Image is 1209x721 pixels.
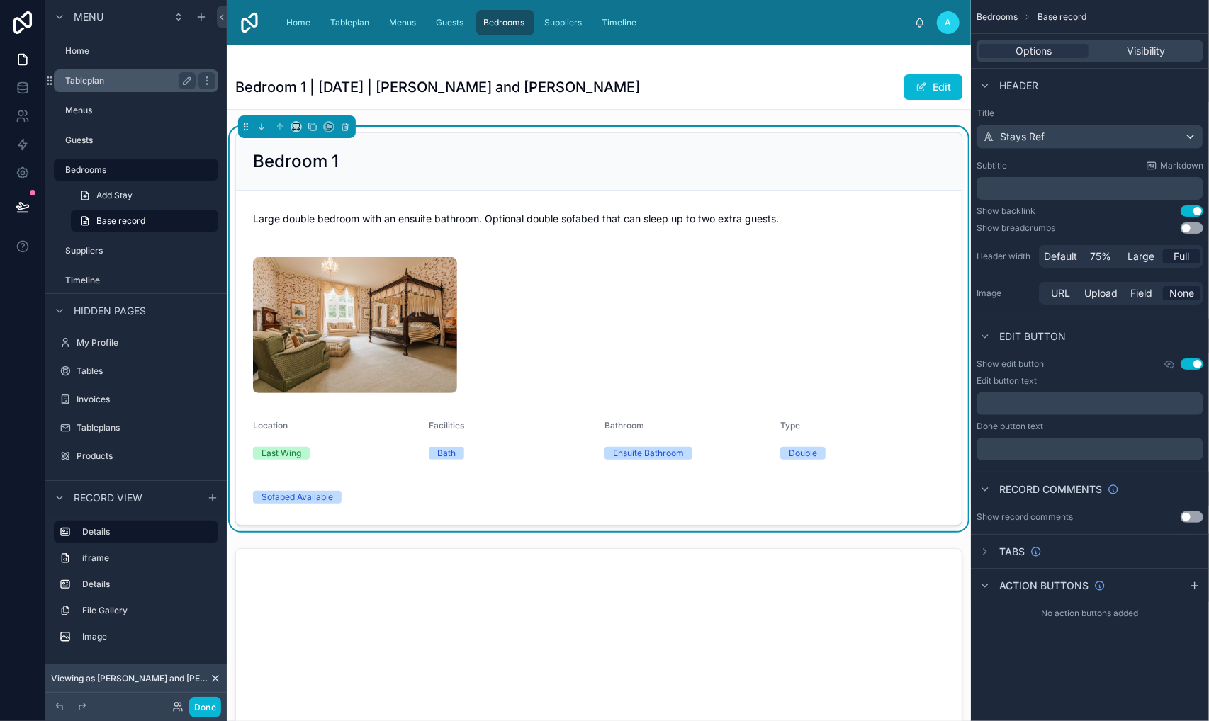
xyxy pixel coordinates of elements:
div: scrollable content [45,514,227,662]
label: Details [82,526,207,538]
div: No action buttons added [971,602,1209,625]
label: iframe [82,552,213,564]
label: Tables [77,365,215,377]
a: Home [54,40,218,62]
span: None [1169,286,1194,300]
label: Tableplans [77,422,215,433]
div: Ensuite Bathroom [613,447,684,460]
a: Tableplans [54,416,218,439]
label: Header width [977,251,1033,262]
label: Timeline [65,275,215,286]
span: Edit button [999,329,1066,344]
a: Timeline [54,269,218,292]
span: Type [780,420,800,431]
a: Base record [71,210,218,232]
label: Menus [65,105,215,116]
a: Home [279,10,320,35]
a: Menus [54,99,218,122]
a: Guests [429,10,473,35]
span: Tableplan [330,17,369,28]
span: Hidden pages [74,304,146,318]
h2: Bedroom 1 [253,150,339,173]
span: Home [286,17,310,28]
label: Image [977,288,1033,299]
label: My Profile [77,337,215,348]
label: Tableplan [65,75,190,86]
span: Suppliers [544,17,582,28]
label: File Gallery [82,605,213,616]
div: Show backlink [977,205,1035,217]
a: Menus [382,10,426,35]
span: 75% [1091,249,1112,263]
span: Viewing as [PERSON_NAME] and [PERSON_NAME] [51,673,210,684]
a: Bedrooms [476,10,534,35]
span: Default [1044,249,1077,263]
span: Base record [1038,11,1086,23]
span: Action buttons [999,579,1089,593]
div: scrollable content [272,7,914,38]
span: Bathroom [604,420,644,431]
span: Facilities [429,420,464,431]
a: Products [54,445,218,467]
label: Home [65,45,215,57]
a: Bedrooms [54,159,218,181]
label: Subtitle [977,160,1007,171]
label: Done button text [977,421,1043,432]
span: Upload [1084,286,1118,300]
span: Record view [74,491,142,505]
div: East Wing [262,447,301,460]
a: Markdown [1146,160,1203,171]
span: Add Stay [96,190,133,201]
span: Base record [96,215,145,227]
a: Tables [54,360,218,382]
span: Options [1016,44,1052,58]
span: Markdown [1160,160,1203,171]
div: Sofabed Available [262,491,333,504]
div: scrollable content [977,438,1203,460]
a: Invoices [54,388,218,411]
span: Menus [389,17,416,28]
label: Products [77,450,215,462]
span: Location [253,420,288,431]
label: Guests [65,135,215,146]
div: Double [789,447,817,460]
a: Timeline [595,10,646,35]
span: Timeline [602,17,636,28]
span: Guests [436,17,463,28]
button: Done [189,697,221,717]
a: Guests [54,129,218,152]
div: scrollable content [977,392,1203,415]
img: 1.jpg [253,257,457,393]
div: Show record comments [977,511,1073,523]
span: Bedrooms [483,17,524,28]
a: Suppliers [54,239,218,262]
span: URL [1051,286,1070,300]
a: Add Stay [71,184,218,207]
div: Bath [437,447,456,460]
img: App logo [238,11,261,34]
a: Suppliers [537,10,592,35]
label: Image [82,631,213,642]
span: Field [1130,286,1152,300]
span: Record comments [999,482,1102,496]
label: Invoices [77,394,215,405]
a: My Profile [54,331,218,354]
span: Visibility [1127,44,1165,58]
button: Stays Ref [977,125,1203,149]
label: Show edit button [977,358,1044,370]
div: scrollable content [977,177,1203,200]
span: Stays Ref [1000,130,1045,144]
h1: Bedroom 1 | [DATE] | [PERSON_NAME] and [PERSON_NAME] [235,77,640,97]
span: Menu [74,10,103,24]
label: Edit button text [977,375,1037,387]
span: Large [1128,249,1155,263]
label: Title [977,108,1203,119]
label: Suppliers [65,245,215,256]
label: Details [82,579,213,590]
span: A [945,17,952,28]
button: Edit [904,74,962,100]
div: Show breadcrumbs [977,222,1055,234]
span: Header [999,79,1038,93]
span: Bedrooms [977,11,1018,23]
a: Tableplan [54,69,218,92]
